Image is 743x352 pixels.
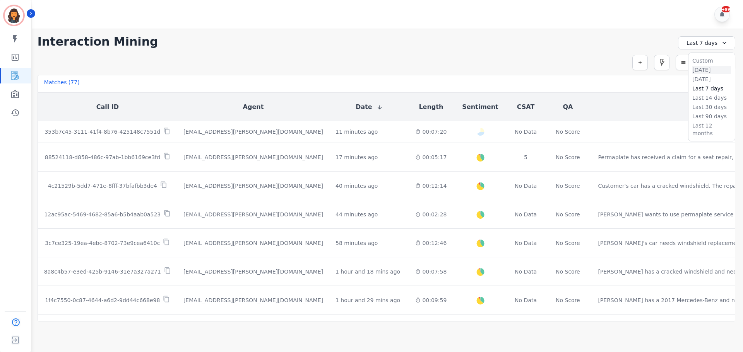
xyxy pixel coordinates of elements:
[183,211,323,218] div: [EMAIL_ADDRESS][PERSON_NAME][DOMAIN_NAME]
[415,153,447,161] div: 00:05:17
[415,239,447,247] div: 00:12:46
[722,6,730,12] div: +99
[96,102,119,112] button: Call ID
[692,57,731,65] li: Custom
[45,239,160,247] p: 3c7ce325-19ea-4ebc-8702-73e9cea6410c
[183,128,323,136] div: [EMAIL_ADDRESS][PERSON_NAME][DOMAIN_NAME]
[336,182,378,190] div: 40 minutes ago
[692,94,731,102] li: Last 14 days
[514,182,538,190] div: No Data
[45,153,160,161] p: 88524118-d858-486c-97ab-1bb6169ce3fd
[556,239,580,247] div: No Score
[692,66,731,74] li: [DATE]
[44,211,161,218] p: 12ac95ac-5469-4682-85a6-b5b4aab0a523
[45,128,160,136] p: 353b7c45-3111-41f4-8b76-425148c7551d
[38,35,158,49] h1: Interaction Mining
[556,296,580,304] div: No Score
[419,102,443,112] button: Length
[556,268,580,275] div: No Score
[514,128,538,136] div: No Data
[514,153,538,161] div: 5
[183,239,323,247] div: [EMAIL_ADDRESS][PERSON_NAME][DOMAIN_NAME]
[45,296,160,304] p: 1f4c7550-0c87-4644-a6d2-9dd44c668e98
[563,102,573,112] button: QA
[692,103,731,111] li: Last 30 days
[183,182,323,190] div: [EMAIL_ADDRESS][PERSON_NAME][DOMAIN_NAME]
[336,239,378,247] div: 58 minutes ago
[336,296,400,304] div: 1 hour and 29 mins ago
[462,102,498,112] button: Sentiment
[336,268,400,275] div: 1 hour and 18 mins ago
[514,268,538,275] div: No Data
[415,182,447,190] div: 00:12:14
[692,112,731,120] li: Last 90 days
[243,102,264,112] button: Agent
[514,239,538,247] div: No Data
[514,296,538,304] div: No Data
[692,75,731,83] li: [DATE]
[556,153,580,161] div: No Score
[556,128,580,136] div: No Score
[183,268,323,275] div: [EMAIL_ADDRESS][PERSON_NAME][DOMAIN_NAME]
[415,268,447,275] div: 00:07:58
[5,6,23,25] img: Bordered avatar
[517,102,535,112] button: CSAT
[556,182,580,190] div: No Score
[415,211,447,218] div: 00:02:28
[48,182,157,190] p: 4c21529b-5dd7-471e-8fff-37bfafbb3de4
[415,128,447,136] div: 00:07:20
[514,211,538,218] div: No Data
[336,128,378,136] div: 11 minutes ago
[44,78,80,89] div: Matches ( 77 )
[415,296,447,304] div: 00:09:59
[183,153,323,161] div: [EMAIL_ADDRESS][PERSON_NAME][DOMAIN_NAME]
[183,296,323,304] div: [EMAIL_ADDRESS][PERSON_NAME][DOMAIN_NAME]
[692,85,731,92] li: Last 7 days
[556,211,580,218] div: No Score
[44,268,161,275] p: 8a8c4b57-e3ed-425b-9146-31e7a327a271
[336,153,378,161] div: 17 minutes ago
[678,36,735,49] div: Last 7 days
[356,102,383,112] button: Date
[692,122,731,137] li: Last 12 months
[336,211,378,218] div: 44 minutes ago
